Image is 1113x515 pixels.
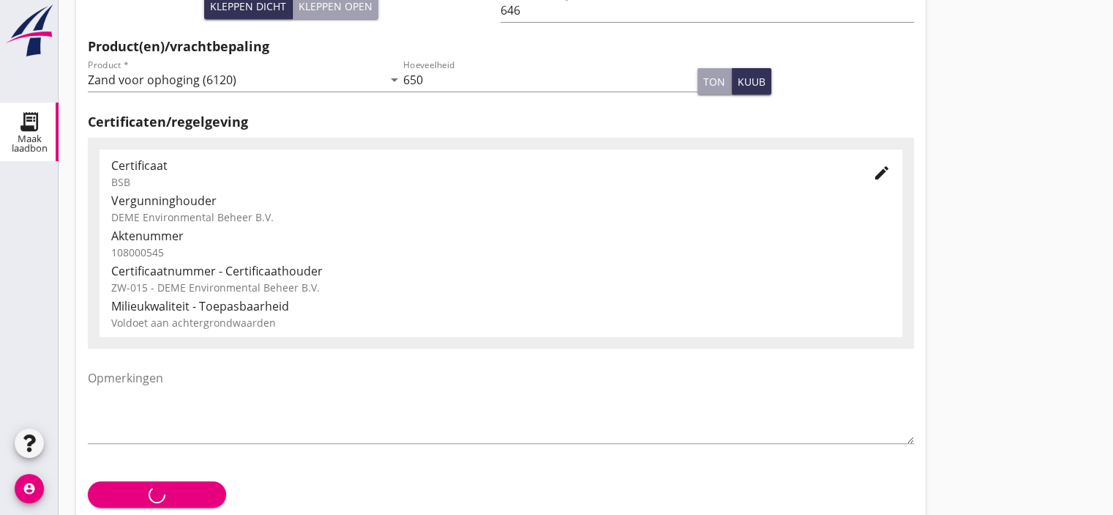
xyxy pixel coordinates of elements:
[88,37,914,56] h2: Product(en)/vrachtbepaling
[111,227,891,245] div: Aktenummer
[111,315,891,330] div: Voldoet aan achtergrondwaarden
[111,262,891,280] div: Certificaatnummer - Certificaathouder
[111,210,891,225] div: DEME Environmental Beheer B.V.
[403,68,698,92] input: Hoeveelheid
[732,68,771,95] button: kuub
[111,192,891,210] div: Vergunninghouder
[15,474,44,503] i: account_circle
[703,74,725,89] div: ton
[111,157,850,174] div: Certificaat
[111,245,891,260] div: 108000545
[738,74,765,89] div: kuub
[111,174,850,190] div: BSB
[3,4,56,58] img: logo-small.a267ee39.svg
[88,68,383,92] input: Product *
[386,71,403,89] i: arrow_drop_down
[697,68,732,95] button: ton
[88,366,914,443] textarea: Opmerkingen
[88,112,914,132] h2: Certificaten/regelgeving
[873,164,891,182] i: edit
[111,297,891,315] div: Milieukwaliteit - Toepasbaarheid
[111,280,891,295] div: ZW-015 - DEME Environmental Beheer B.V.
